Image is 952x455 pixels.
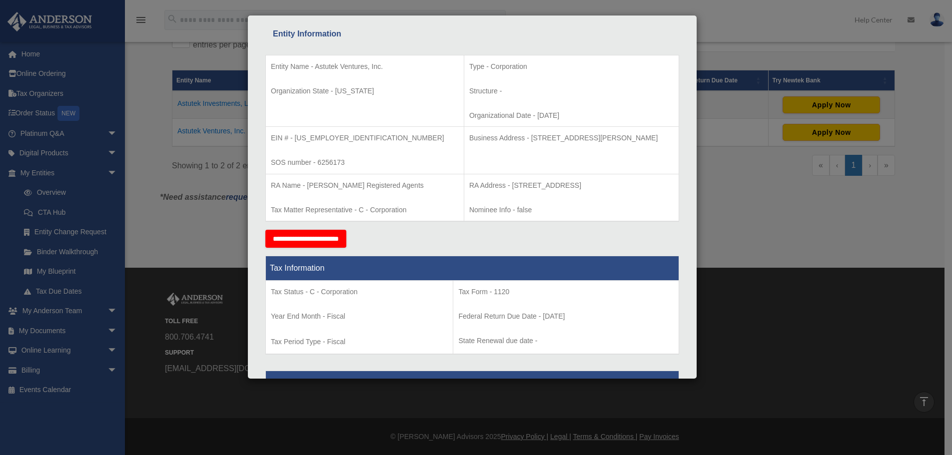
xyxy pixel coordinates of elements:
[266,256,679,281] th: Tax Information
[469,132,674,144] p: Business Address - [STREET_ADDRESS][PERSON_NAME]
[469,204,674,216] p: Nominee Info - false
[271,132,459,144] p: EIN # - [US_EMPLOYER_IDENTIFICATION_NUMBER]
[469,85,674,97] p: Structure -
[271,310,448,323] p: Year End Month - Fiscal
[469,109,674,122] p: Organizational Date - [DATE]
[271,204,459,216] p: Tax Matter Representative - C - Corporation
[458,335,674,347] p: State Renewal due date -
[273,27,672,41] div: Entity Information
[271,286,448,298] p: Tax Status - C - Corporation
[271,156,459,169] p: SOS number - 6256173
[469,179,674,192] p: RA Address - [STREET_ADDRESS]
[271,179,459,192] p: RA Name - [PERSON_NAME] Registered Agents
[469,60,674,73] p: Type - Corporation
[458,310,674,323] p: Federal Return Due Date - [DATE]
[271,60,459,73] p: Entity Name - Astutek Ventures, Inc.
[266,371,679,396] th: Formation Progress
[266,281,453,355] td: Tax Period Type - Fiscal
[271,85,459,97] p: Organization State - [US_STATE]
[458,286,674,298] p: Tax Form - 1120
